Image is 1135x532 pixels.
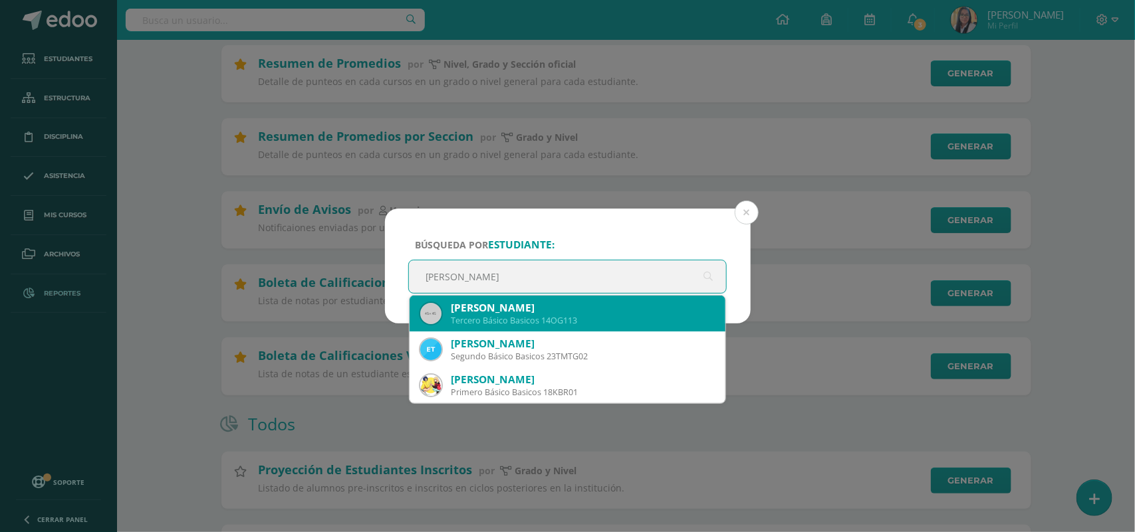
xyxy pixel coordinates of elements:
[451,301,715,315] div: [PERSON_NAME]
[415,238,555,251] span: Búsqueda por
[451,337,715,351] div: [PERSON_NAME]
[451,373,715,387] div: [PERSON_NAME]
[451,387,715,398] div: Primero Básico Basicos 18KBR01
[735,201,759,224] button: Close (Esc)
[451,351,715,362] div: Segundo Básico Basicos 23TMTG02
[420,375,441,396] img: cdb3b6f897a4e2aff14a55ad3053fa36.png
[451,315,715,326] div: Tercero Básico Basicos 14OG113
[489,238,555,252] strong: estudiante:
[420,303,441,324] img: 45x45
[420,339,441,360] img: 48c398fb785a2099634bf6fdb20721f2.png
[409,260,727,293] input: ej. Nicholas Alekzander, etc.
